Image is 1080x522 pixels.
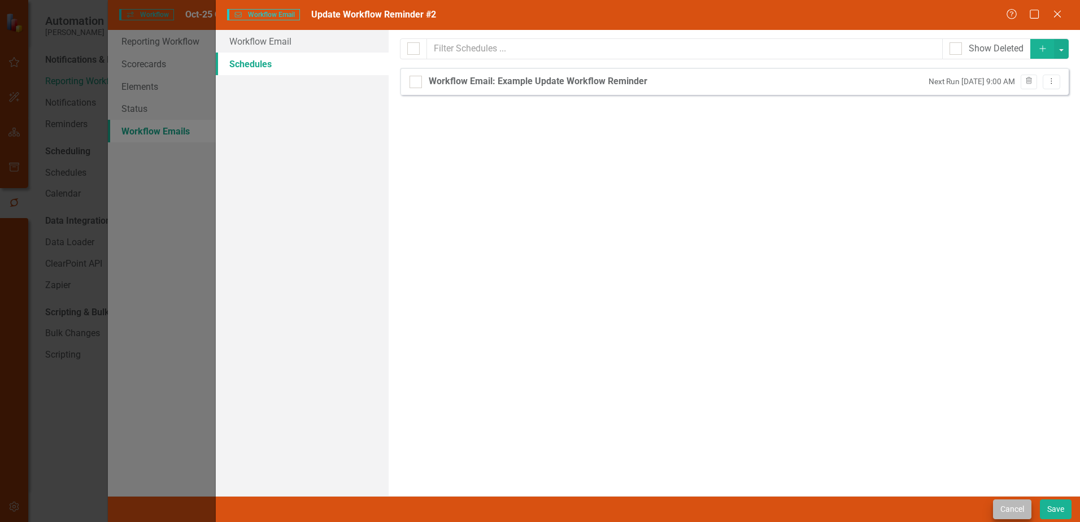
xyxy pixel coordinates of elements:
[216,53,389,75] a: Schedules
[311,9,436,20] span: Update Workflow Reminder #2
[426,38,943,59] input: Filter Schedules ...
[227,9,299,20] span: Workflow Email
[929,76,1015,87] small: Next Run [DATE] 9:00 AM
[969,42,1024,55] div: Show Deleted
[216,30,389,53] a: Workflow Email
[429,75,647,88] div: Workflow Email: Example Update Workflow Reminder
[993,499,1031,519] button: Cancel
[1040,499,1072,519] button: Save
